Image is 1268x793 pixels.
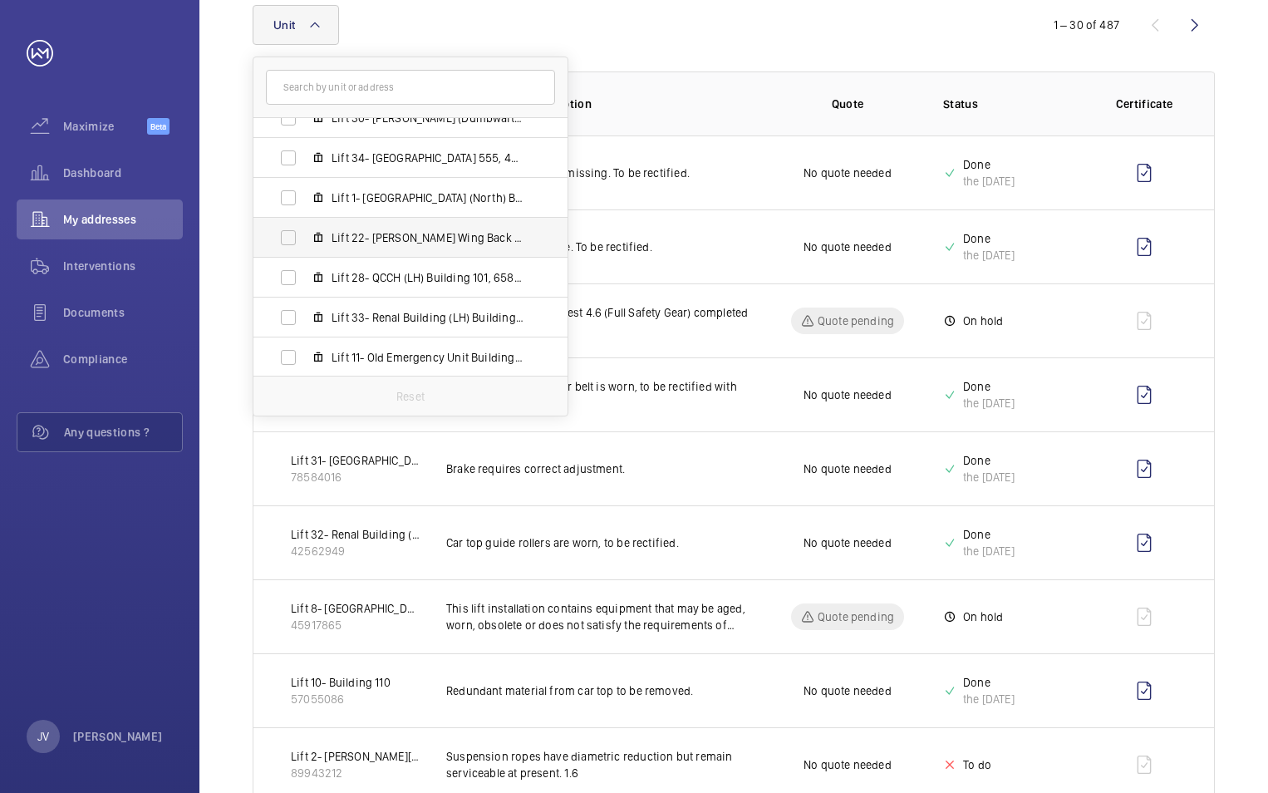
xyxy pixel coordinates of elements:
p: Done [963,230,1015,247]
p: Lift 8- [GEOGRAPHIC_DATA] (RH) Building 305 [291,600,420,617]
p: No quote needed [804,461,892,477]
p: 57055086 [291,691,391,707]
span: Lift 11- Old Emergency Unit Building 125, 41483412 [332,349,524,366]
span: Lift 22- [PERSON_NAME] Wing Back Lift Building 201, 78472233 [332,229,524,246]
div: the [DATE] [963,469,1015,485]
div: the [DATE] [963,247,1015,264]
p: To do [963,756,991,773]
p: 45917865 [291,617,420,633]
p: Done [963,378,1015,395]
span: Lift 28- QCCH (LH) Building 101, 65820163 [332,269,524,286]
div: 1 – 30 of 487 [1054,17,1119,33]
p: 42562949 [291,543,420,559]
p: Brake requires correct adjustment. [446,461,752,477]
span: Lift 1- [GEOGRAPHIC_DATA] (North) Building 132, 60500761 [332,190,524,206]
span: Lift 34- [GEOGRAPHIC_DATA] 555, 44387054 [332,150,524,166]
p: Lift 32- Renal Building (RH) Building 555 [291,526,420,543]
span: Unit [273,18,295,32]
p: Lift 2- [PERSON_NAME][GEOGRAPHIC_DATA][MEDICAL_DATA] (RH) Building 369 [291,748,420,765]
span: Documents [63,304,183,321]
p: Lift 31- [GEOGRAPHIC_DATA] 555 [291,452,420,469]
p: Done [963,674,1015,691]
p: Quote pending [818,313,894,329]
p: No quote needed [804,534,892,551]
p: No quote needed [804,682,892,699]
span: My addresses [63,211,183,228]
div: the [DATE] [963,543,1015,559]
p: 89943212 [291,765,420,781]
p: 78584016 [291,469,420,485]
p: Car guide shoe(s) liner missing. To be rectified. [446,165,752,181]
p: Done [963,452,1015,469]
span: Compliance [63,351,183,367]
div: the [DATE] [963,173,1015,190]
p: This lift installation contains equipment that may be aged, worn, obsolete or does not satisfy th... [446,600,752,633]
span: Lift 33- Renal Building (LH) Building 555, 66784898 [332,309,524,326]
div: the [DATE] [963,691,1015,707]
p: JV [37,728,49,745]
p: On hold [963,608,1003,625]
div: the [DATE] [963,395,1015,411]
p: Insurance item description [446,96,752,112]
p: Done [963,156,1015,173]
span: Lift 30- [PERSON_NAME] (Dumbwaiter) Building 101, 40912365 [332,110,524,126]
p: No quote needed [804,239,892,255]
p: Redundant material from car top to be removed. [446,682,752,699]
span: Any questions ? [64,424,182,441]
p: Done [963,526,1015,543]
p: [PERSON_NAME] [73,728,163,745]
p: Quote pending [818,608,894,625]
span: Interventions [63,258,183,274]
p: No quote needed [804,387,892,403]
p: Car top light inoperative. To be rectified. [446,239,752,255]
p: Lift 10- Building 110 [291,674,391,691]
p: No quote needed [804,165,892,181]
p: Certificate [1108,96,1181,112]
p: Car top guide rollers are worn, to be rectified. [446,534,752,551]
span: Dashboard [63,165,183,181]
p: SAFed Supplementary Test 4.6 (Full Safety Gear) completed and dated [DATE]. [446,304,752,337]
p: Suspension ropes have diametric reduction but remain serviceable at present. 1.6 [446,748,752,781]
p: Car door rotating rubber belt is worn, to be rectified with [DATE]. [446,378,752,411]
p: Quote [832,96,864,112]
input: Search by unit or address [266,70,555,105]
button: Unit [253,5,339,45]
p: No quote needed [804,756,892,773]
p: Reset [396,388,425,405]
span: Maximize [63,118,147,135]
span: Beta [147,118,170,135]
p: Status [943,96,1081,112]
p: On hold [963,313,1003,329]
